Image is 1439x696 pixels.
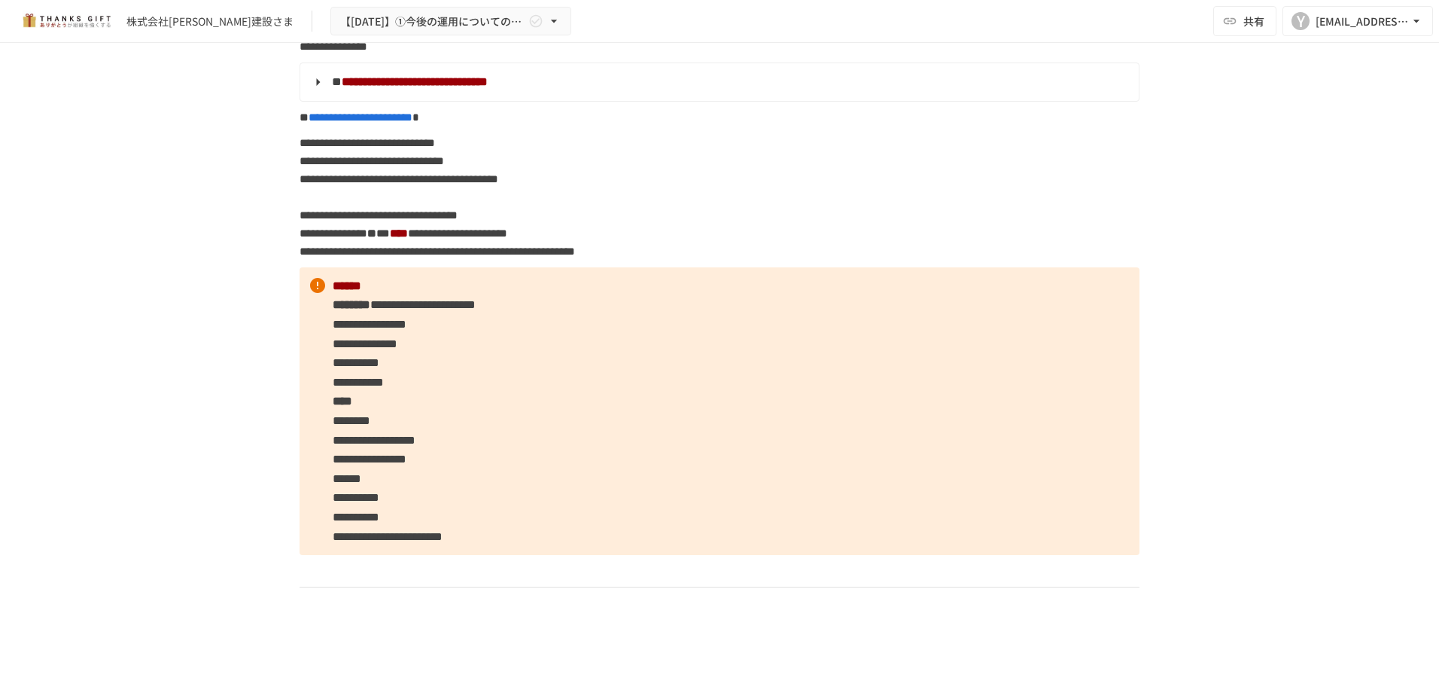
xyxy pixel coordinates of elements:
[1243,13,1264,29] span: 共有
[1213,6,1276,36] button: 共有
[330,7,571,36] button: 【[DATE]】①今後の運用についてのご案内/THANKS GIFTキックオフMTG
[1282,6,1433,36] button: Y[EMAIL_ADDRESS][DOMAIN_NAME]
[126,14,294,29] div: 株式会社[PERSON_NAME]建設さま
[340,12,525,31] span: 【[DATE]】①今後の運用についてのご案内/THANKS GIFTキックオフMTG
[18,9,114,33] img: mMP1OxWUAhQbsRWCurg7vIHe5HqDpP7qZo7fRoNLXQh
[1291,12,1310,30] div: Y
[1316,12,1409,31] div: [EMAIL_ADDRESS][DOMAIN_NAME]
